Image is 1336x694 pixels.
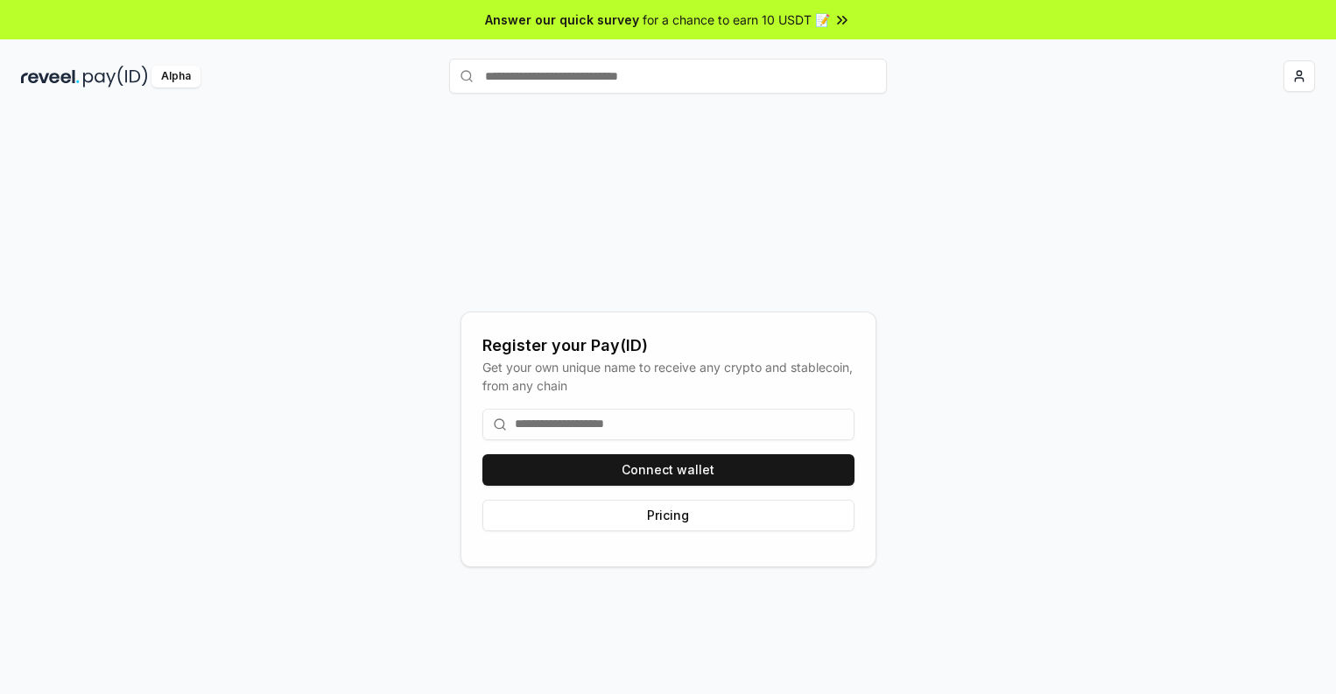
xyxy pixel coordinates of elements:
button: Pricing [482,500,854,531]
div: Register your Pay(ID) [482,333,854,358]
button: Connect wallet [482,454,854,486]
div: Alpha [151,66,200,88]
span: for a chance to earn 10 USDT 📝 [643,11,830,29]
img: reveel_dark [21,66,80,88]
div: Get your own unique name to receive any crypto and stablecoin, from any chain [482,358,854,395]
img: pay_id [83,66,148,88]
span: Answer our quick survey [485,11,639,29]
